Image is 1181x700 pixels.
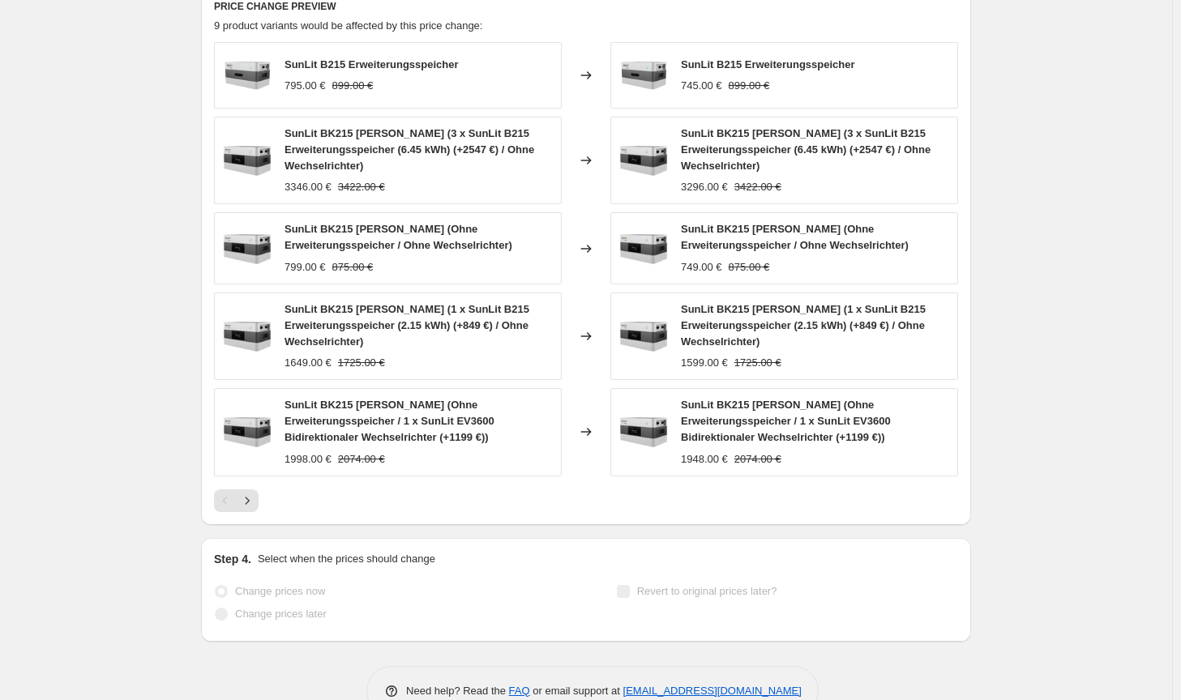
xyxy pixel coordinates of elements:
[223,51,272,100] img: SunLit-B215-Erweiterungsspeicher_80x.webp
[236,489,259,512] button: Next
[619,224,668,273] img: SunLit_BK215_Speicher_Seitenansicht_80x.webp
[223,312,272,361] img: SunLit_BK215_Speicher_Seitenansicht_80x.webp
[285,451,332,467] div: 1998.00 €
[734,451,781,467] strike: 2074.00 €
[734,179,781,195] strike: 3422.00 €
[681,451,728,467] div: 1948.00 €
[285,259,326,275] div: 799.00 €
[285,355,332,371] div: 1649.00 €
[285,179,332,195] div: 3346.00 €
[285,78,326,94] div: 795.00 €
[332,259,374,275] strike: 875.00 €
[223,224,272,273] img: SunLit_BK215_Speicher_Seitenansicht_80x.webp
[258,551,435,567] p: Select when the prices should change
[285,127,534,172] span: SunLit BK215 [PERSON_NAME] (3 x SunLit B215 Erweiterungsspeicher (6.45 kWh) (+2547 €) / Ohne Wech...
[619,408,668,456] img: SunLit_BK215_Speicher_Seitenansicht_80x.webp
[681,259,722,275] div: 749.00 €
[729,259,770,275] strike: 875.00 €
[214,551,251,567] h2: Step 4.
[681,399,891,443] span: SunLit BK215 [PERSON_NAME] (Ohne Erweiterungsspeicher / 1 x SunLit EV3600 Bidirektionaler Wechsel...
[235,608,327,620] span: Change prices later
[619,312,668,361] img: SunLit_BK215_Speicher_Seitenansicht_80x.webp
[623,685,802,697] a: [EMAIL_ADDRESS][DOMAIN_NAME]
[338,355,385,371] strike: 1725.00 €
[406,685,509,697] span: Need help? Read the
[734,355,781,371] strike: 1725.00 €
[223,408,272,456] img: SunLit_BK215_Speicher_Seitenansicht_80x.webp
[619,51,668,100] img: SunLit-B215-Erweiterungsspeicher_80x.webp
[285,399,494,443] span: SunLit BK215 [PERSON_NAME] (Ohne Erweiterungsspeicher / 1 x SunLit EV3600 Bidirektionaler Wechsel...
[285,303,529,348] span: SunLit BK215 [PERSON_NAME] (1 x SunLit B215 Erweiterungsspeicher (2.15 kWh) (+849 €) / Ohne Wechs...
[285,58,459,70] span: SunLit B215 Erweiterungsspeicher
[681,223,909,251] span: SunLit BK215 [PERSON_NAME] (Ohne Erweiterungsspeicher / Ohne Wechselrichter)
[637,585,777,597] span: Revert to original prices later?
[509,685,530,697] a: FAQ
[338,451,385,467] strike: 2074.00 €
[619,136,668,185] img: SunLit_BK215_Speicher_Seitenansicht_80x.webp
[729,78,770,94] strike: 899.00 €
[681,127,931,172] span: SunLit BK215 [PERSON_NAME] (3 x SunLit B215 Erweiterungsspeicher (6.45 kWh) (+2547 €) / Ohne Wech...
[214,19,482,32] span: 9 product variants would be affected by this price change:
[681,78,722,94] div: 745.00 €
[214,489,259,512] nav: Pagination
[681,58,855,70] span: SunLit B215 Erweiterungsspeicher
[223,136,272,185] img: SunLit_BK215_Speicher_Seitenansicht_80x.webp
[681,179,728,195] div: 3296.00 €
[235,585,325,597] span: Change prices now
[681,355,728,371] div: 1599.00 €
[338,179,385,195] strike: 3422.00 €
[332,78,374,94] strike: 899.00 €
[530,685,623,697] span: or email support at
[285,223,512,251] span: SunLit BK215 [PERSON_NAME] (Ohne Erweiterungsspeicher / Ohne Wechselrichter)
[681,303,926,348] span: SunLit BK215 [PERSON_NAME] (1 x SunLit B215 Erweiterungsspeicher (2.15 kWh) (+849 €) / Ohne Wechs...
